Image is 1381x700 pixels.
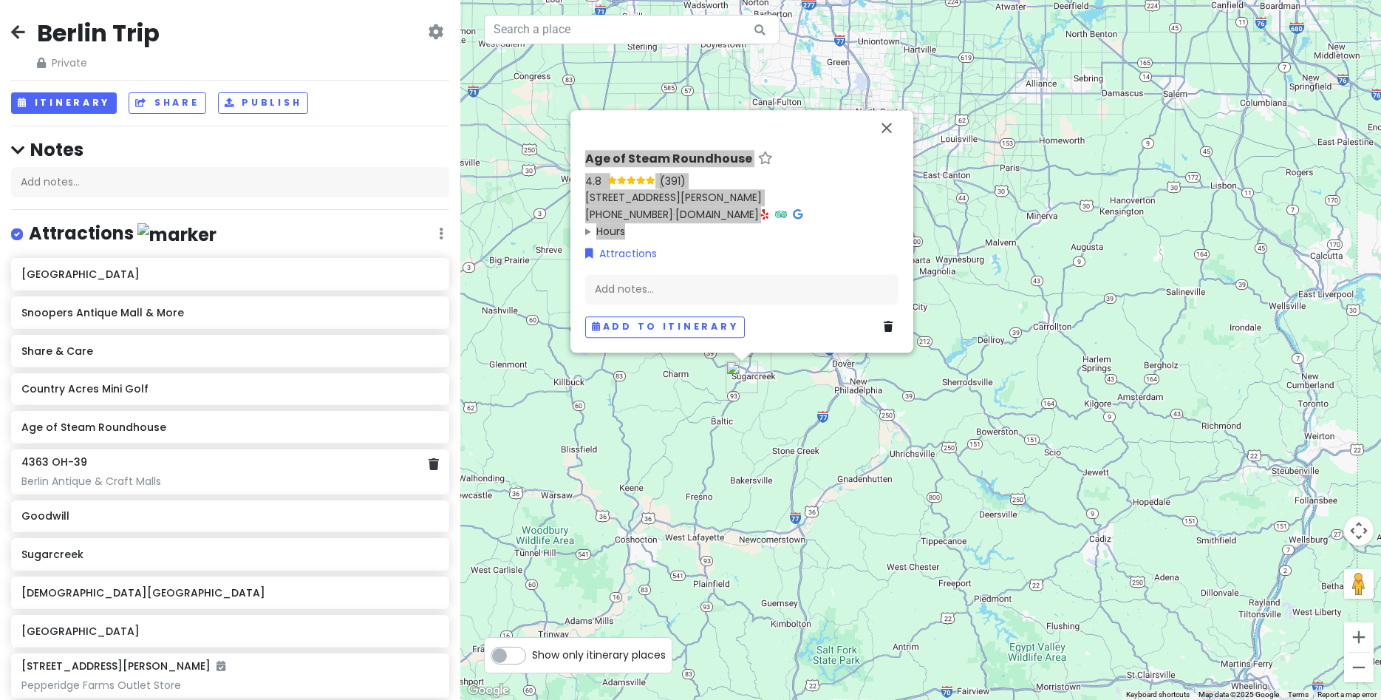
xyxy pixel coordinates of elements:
[21,382,438,395] h6: Country Acres Mini Golf
[37,18,160,49] h2: Berlin Trip
[21,586,438,599] h6: [DEMOGRAPHIC_DATA][GEOGRAPHIC_DATA]
[429,456,439,473] a: Delete place
[464,681,513,700] img: Google
[21,421,438,434] h6: Age of Steam Roundhouse
[585,190,762,205] a: [STREET_ADDRESS][PERSON_NAME]
[37,55,160,71] span: Private
[216,661,225,671] i: Added to itinerary
[11,92,117,114] button: Itinerary
[21,306,438,319] h6: Snoopers Antique Mall & More
[884,319,898,335] a: Delete place
[585,245,657,262] a: Attractions
[29,222,216,246] h4: Attractions
[218,92,309,114] button: Publish
[585,173,607,189] div: 4.8
[21,659,225,673] h6: [STREET_ADDRESS][PERSON_NAME]
[585,273,898,305] div: Add notes...
[11,138,449,161] h4: Notes
[464,681,513,700] a: Open this area in Google Maps (opens a new window)
[1344,622,1374,652] button: Zoom in
[21,344,438,358] h6: Share & Care
[585,316,745,338] button: Add to itinerary
[660,173,686,189] div: (391)
[585,223,898,239] summary: Hours
[1317,690,1377,699] a: Report a map error
[675,207,759,222] a: [DOMAIN_NAME]
[1288,690,1309,699] a: Terms (opens in new tab)
[11,167,449,198] div: Add notes...
[739,344,771,376] div: Sugarcreek
[585,152,752,167] h6: Age of Steam Roundhouse
[775,209,787,220] i: Tripadvisor
[1126,690,1190,700] button: Keyboard shortcuts
[1198,690,1279,699] span: Map data ©2025 Google
[484,15,780,44] input: Search a place
[793,209,802,220] i: Google Maps
[1344,516,1374,546] button: Map camera controls
[137,223,216,246] img: marker
[21,475,438,488] div: Berlin Antique & Craft Malls
[585,152,898,239] div: · ·
[21,509,438,523] h6: Goodwill
[532,647,666,663] span: Show only itinerary places
[21,548,438,561] h6: Sugarcreek
[21,679,438,692] div: Pepperidge Farms Outlet Store
[21,455,87,469] h6: 4363 OH-39
[21,625,438,638] h6: [GEOGRAPHIC_DATA]
[585,207,673,222] a: [PHONE_NUMBER]
[1344,569,1374,599] button: Drag Pegman onto the map to open Street View
[758,152,773,167] a: Star place
[21,268,438,281] h6: [GEOGRAPHIC_DATA]
[726,361,758,393] div: Age of Steam Roundhouse
[869,110,904,146] button: Close
[129,92,205,114] button: Share
[1344,653,1374,682] button: Zoom out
